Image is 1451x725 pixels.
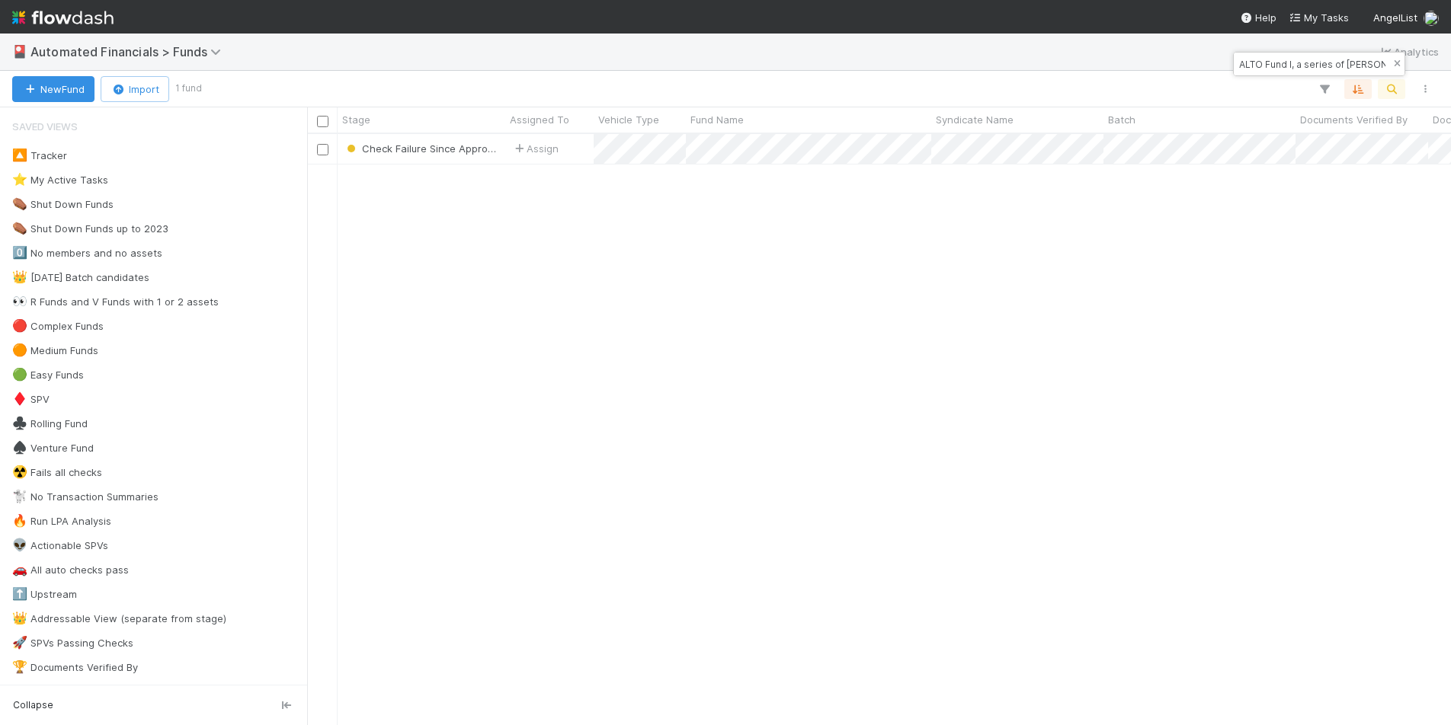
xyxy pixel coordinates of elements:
span: 👽 [12,538,27,551]
span: 🚀 [12,636,27,649]
span: Syndicate Name [936,112,1014,127]
span: 🎴 [12,45,27,58]
span: 🚗 [12,563,27,576]
button: NewFund [12,76,94,102]
input: Toggle Row Selected [317,144,328,155]
span: Documents Verified By [1300,112,1408,127]
span: Collapse [13,698,53,712]
span: 🟠 [12,343,27,356]
span: ⚰️ [12,197,27,210]
div: Rolling Fund [12,414,88,433]
div: R Funds and V Funds with 1 or 2 assets [12,292,219,311]
div: Venture Fund [12,439,94,458]
a: Analytics [1379,43,1439,61]
div: [DATE] Batch candidates [12,268,149,287]
div: Medium Funds [12,341,98,360]
span: 0️⃣ [12,246,27,259]
div: Run LPA Analysis [12,512,111,531]
span: AngelList [1373,11,1417,24]
div: SPVs Passing Checks [12,634,133,653]
span: Automated Financials > Funds [30,44,229,59]
span: Vehicle Type [598,112,659,127]
span: My Tasks [1289,11,1349,24]
div: Documents Verified By [12,658,138,677]
input: Toggle All Rows Selected [317,116,328,127]
span: 🔴 [12,319,27,332]
div: Tracker [12,146,67,165]
div: Passes all Asset Document Checks [12,682,199,701]
span: ♠️ [12,441,27,454]
span: ⚰️ [12,222,27,235]
span: 🐩 [12,490,27,503]
input: Search... [1236,55,1389,73]
div: Help [1240,10,1276,25]
div: SPV [12,390,50,409]
span: Check Failure Since Approved (SPV) [362,142,534,155]
div: Addressable View (separate from stage) [12,609,226,628]
span: 🏆 [12,660,27,673]
div: Shut Down Funds up to 2023 [12,219,168,238]
span: 👑 [12,270,27,283]
span: 👑 [12,612,27,624]
div: Shut Down Funds [12,195,114,214]
div: Complex Funds [12,317,104,336]
span: ♦️ [12,392,27,405]
span: Saved Views [12,111,78,142]
span: ☢️ [12,465,27,478]
div: Actionable SPVs [12,536,108,555]
span: ♣️ [12,417,27,430]
span: 🟢 [12,368,27,381]
div: No Transaction Summaries [12,487,159,506]
span: Assign [511,141,559,156]
span: ⬆️ [12,587,27,600]
div: Fails all checks [12,463,102,482]
div: Easy Funds [12,366,84,385]
span: Batch [1108,112,1135,127]
div: No members and no assets [12,244,162,263]
span: 🔼 [12,149,27,161]
img: avatar_5ff1a016-d0ce-496a-bfbe-ad3802c4d8a0.png [1424,11,1439,26]
span: Assigned To [510,112,569,127]
img: logo-inverted-e16ddd16eac7371096b0.svg [12,5,114,30]
span: 👀 [12,295,27,308]
div: My Active Tasks [12,171,108,190]
small: 1 fund [175,81,202,95]
span: ⭐ [12,173,27,186]
div: Upstream [12,585,77,604]
button: Import [101,76,169,102]
span: Stage [342,112,370,127]
span: Fund Name [690,112,744,127]
span: 🔥 [12,514,27,527]
div: All auto checks pass [12,561,129,580]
